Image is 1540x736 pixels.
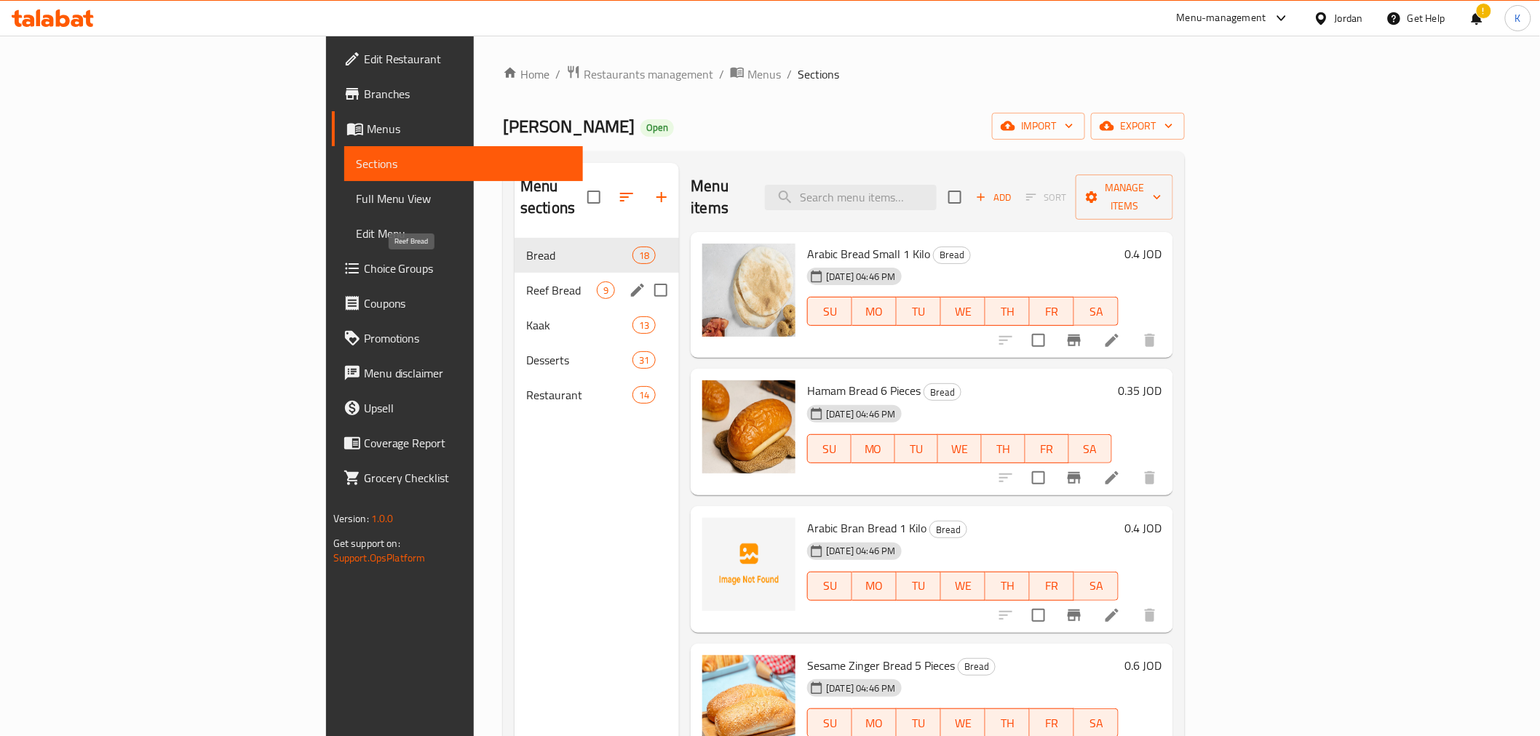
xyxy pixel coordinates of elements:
button: WE [941,572,985,601]
span: SU [814,439,846,460]
div: Kaak13 [515,308,679,343]
h6: 0.35 JOD [1118,380,1162,401]
div: items [632,316,656,334]
span: Desserts [526,351,632,369]
div: Bread18 [515,238,679,273]
div: Bread [958,658,996,676]
span: SU [814,713,846,734]
a: Choice Groups [332,251,583,286]
button: FR [1030,572,1074,601]
button: FR [1025,434,1069,463]
div: items [632,351,656,369]
a: Edit menu item [1103,607,1121,624]
span: Sections [798,65,839,83]
span: Reef Bread [526,281,597,299]
span: [DATE] 04:46 PM [820,270,901,284]
span: export [1103,117,1173,135]
span: MO [858,301,891,322]
div: Desserts31 [515,343,679,377]
span: Select section [940,182,970,212]
span: Arabic Bran Bread 1 Kilo [807,517,926,539]
img: Hamam Bread 6 Pieces [702,380,795,473]
button: SU [807,434,852,463]
a: Edit menu item [1103,332,1121,349]
span: [DATE] 04:46 PM [820,407,901,421]
span: Menus [747,65,781,83]
button: delete [1132,598,1167,633]
span: SU [814,575,846,596]
button: Add [970,186,1017,209]
div: Bread [933,247,971,264]
h6: 0.4 JOD [1124,244,1162,264]
button: SA [1069,434,1113,463]
span: Bread [958,658,995,675]
div: Reef Bread9edit [515,273,679,308]
span: Upsell [364,399,571,417]
span: Edit Menu [356,225,571,242]
button: WE [938,434,982,463]
span: WE [947,575,980,596]
span: 1.0.0 [371,509,394,528]
span: Kaak [526,316,632,334]
h2: Menu items [691,175,747,219]
a: Restaurants management [566,65,713,84]
button: Manage items [1076,175,1173,220]
span: TH [988,439,1020,460]
span: FR [1036,301,1068,322]
span: Menus [367,120,571,137]
li: / [787,65,792,83]
span: TH [991,301,1024,322]
nav: breadcrumb [503,65,1185,84]
span: Restaurants management [584,65,713,83]
a: Edit Restaurant [332,41,583,76]
span: Select to update [1023,463,1054,493]
span: Restaurant [526,386,632,404]
button: edit [627,279,648,301]
span: Add item [970,186,1017,209]
span: Bread [924,384,961,401]
span: FR [1031,439,1063,460]
span: Get support on: [333,534,400,553]
span: TU [902,713,935,734]
span: TH [991,575,1024,596]
span: SA [1075,439,1107,460]
span: Grocery Checklist [364,469,571,487]
span: TH [991,713,1024,734]
span: 9 [598,284,614,297]
button: SU [807,572,852,601]
img: Arabic Bran Bread 1 Kilo [702,518,795,611]
span: Hamam Bread 6 Pieces [807,380,921,401]
span: WE [947,301,980,322]
button: delete [1132,460,1167,495]
span: Bread [930,521,967,538]
span: WE [944,439,976,460]
h6: 0.4 JOD [1124,518,1162,538]
span: Bread [526,247,632,264]
span: 18 [633,249,655,263]
div: Bread [929,521,967,538]
span: TU [901,439,933,460]
span: SU [814,301,846,322]
span: 14 [633,388,655,402]
span: 31 [633,353,655,367]
span: Sesame Zinger Bread 5 Pieces [807,655,955,676]
div: items [632,386,656,404]
button: Branch-specific-item [1057,323,1092,358]
span: WE [947,713,980,734]
span: Edit Restaurant [364,50,571,68]
span: Coupons [364,295,571,312]
button: import [992,113,1085,140]
span: TU [902,301,935,322]
span: Branches [364,85,571,103]
button: MO [852,572,897,601]
span: FR [1036,575,1068,596]
span: K [1515,10,1521,26]
div: Menu-management [1177,9,1266,27]
button: SU [807,297,852,326]
button: Branch-specific-item [1057,460,1092,495]
span: Select all sections [579,182,609,212]
a: Coupons [332,286,583,321]
span: Manage items [1087,179,1162,215]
